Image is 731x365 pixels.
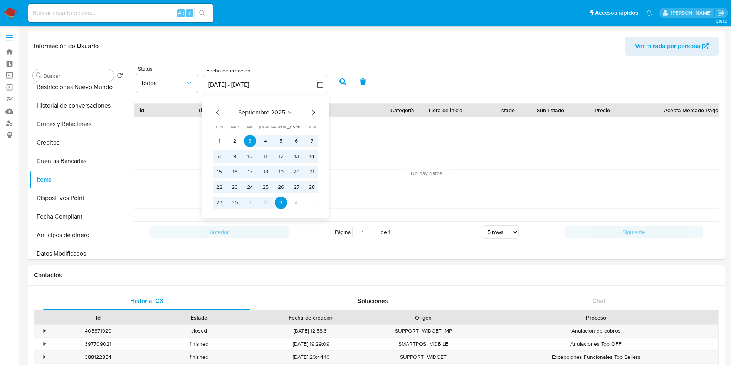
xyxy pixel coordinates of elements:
button: domingo 7 de septiembre de 2025 [306,135,318,147]
span: s [188,9,191,17]
div: Calendario [204,96,327,218]
div: Estado [498,106,526,114]
div: • [44,340,45,348]
button: viernes 26 de septiembre de 2025 [275,181,287,193]
button: domingo 14 de septiembre de 2025 [306,150,318,163]
div: Proceso [479,314,713,321]
div: Id [53,314,143,321]
span: Historial CX [130,296,164,305]
button: Restricciones Nuevo Mundo [30,78,126,96]
span: mar [231,124,239,130]
button: Datos Modificados [30,244,126,263]
button: sábado 13 de septiembre de 2025 [290,150,302,163]
button: Siguiente [565,226,703,238]
button: jueves 2 de octubre de 2025 [259,197,272,209]
span: Ver mirada por persona [635,37,701,56]
div: Fecha de creación [204,67,327,74]
div: [DATE] 12:58:31 [250,325,373,337]
div: id [140,106,187,114]
div: 388122854 [48,351,149,363]
div: Hora de inicio [429,106,487,114]
p: alan.cervantesmartinez@mercadolibre.com.mx [671,9,714,17]
div: Origen [378,314,469,321]
input: Buscar [44,72,111,79]
button: lunes 29 de septiembre de 2025 [213,197,225,209]
span: mié [247,124,253,130]
button: Ver mirada por persona [625,37,719,56]
input: Buscar usuario o caso... [28,8,213,18]
button: domingo 21 de septiembre de 2025 [306,166,318,178]
button: Anterior [150,226,289,238]
button: Mes siguiente [309,108,318,117]
button: Cruces y Relaciones [30,115,126,133]
span: [DEMOGRAPHIC_DATA] [259,124,300,130]
button: lunes 22 de septiembre de 2025 [213,181,225,193]
div: Precio [595,106,653,114]
button: Volver al orden por defecto [117,72,123,81]
button: sábado 27 de septiembre de 2025 [290,181,302,193]
span: sáb [293,124,300,130]
button: miércoles 1 de octubre de 2025 [244,197,256,209]
button: miércoles 10 de septiembre de 2025 [244,150,256,163]
span: Alt [178,9,184,17]
button: domingo 5 de octubre de 2025 [306,197,318,209]
span: Accesos rápidos [595,9,638,17]
button: jueves 25 de septiembre de 2025 [259,181,272,193]
div: Acepta Mercado Pago [664,106,723,114]
button: lunes 1 de septiembre de 2025 [213,135,225,147]
a: Notificaciones [646,10,652,16]
span: Soluciones [358,296,388,305]
button: Seleccionar mes y año [238,109,293,116]
div: [DATE] 20:44:10 [250,351,373,363]
span: septiembre 2025 [238,109,285,116]
button: martes 2 de septiembre de 2025 [229,135,241,147]
button: viernes 12 de septiembre de 2025 [275,150,287,163]
button: miércoles 17 de septiembre de 2025 [244,166,256,178]
span: Todos [141,79,185,87]
button: Items [30,170,126,189]
div: finished [149,351,250,363]
div: [DATE] 19:29:09 [250,338,373,350]
div: Anulaciones Top OFF [474,338,718,350]
button: martes 16 de septiembre de 2025 [229,166,241,178]
button: miércoles 3 de septiembre de 2025 [244,135,256,147]
h1: Información de Usuario [34,42,99,50]
div: Fecha de creación [255,314,368,321]
button: common.sort_by [136,74,198,93]
button: jueves 4 de septiembre de 2025 [259,135,272,147]
button: martes 23 de septiembre de 2025 [229,181,241,193]
button: Cuentas Bancarias [30,152,126,170]
div: SUPPORT_WIDGET_MP [373,325,474,337]
div: Sub Estado [537,106,584,114]
span: Status [138,66,200,71]
div: 405871929 [48,325,149,337]
div: SUPPORT_WIDGET [373,351,474,363]
button: jueves 11 de septiembre de 2025 [259,150,272,163]
button: Historial de conversaciones [30,96,126,115]
div: Excepciones Funcionales Top Sellers [474,351,718,363]
h1: Contactos [34,271,719,279]
button: jueves 18 de septiembre de 2025 [259,166,272,178]
a: Salir [717,9,725,17]
div: closed [149,325,250,337]
span: vie [278,124,284,130]
button: martes 30 de septiembre de 2025 [229,197,241,209]
span: dom [308,124,316,130]
button: Anticipos de dinero [30,226,126,244]
div: Categoría [390,106,418,114]
span: 1 [388,228,390,236]
button: miércoles 24 de septiembre de 2025 [244,181,256,193]
button: sábado 6 de septiembre de 2025 [290,135,302,147]
button: Dispositivos Point [30,189,126,207]
div: 397709021 [48,338,149,350]
button: Buscar [36,72,42,79]
span: Chat [592,296,605,305]
button: sábado 20 de septiembre de 2025 [290,166,302,178]
button: lunes 15 de septiembre de 2025 [213,166,225,178]
button: sábado 4 de octubre de 2025 [290,197,302,209]
div: Estado [154,314,244,321]
div: finished [149,338,250,350]
button: viernes 3 de octubre de 2025 [275,197,287,209]
div: Anulacion de cobros [474,325,718,337]
div: • [44,353,45,361]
